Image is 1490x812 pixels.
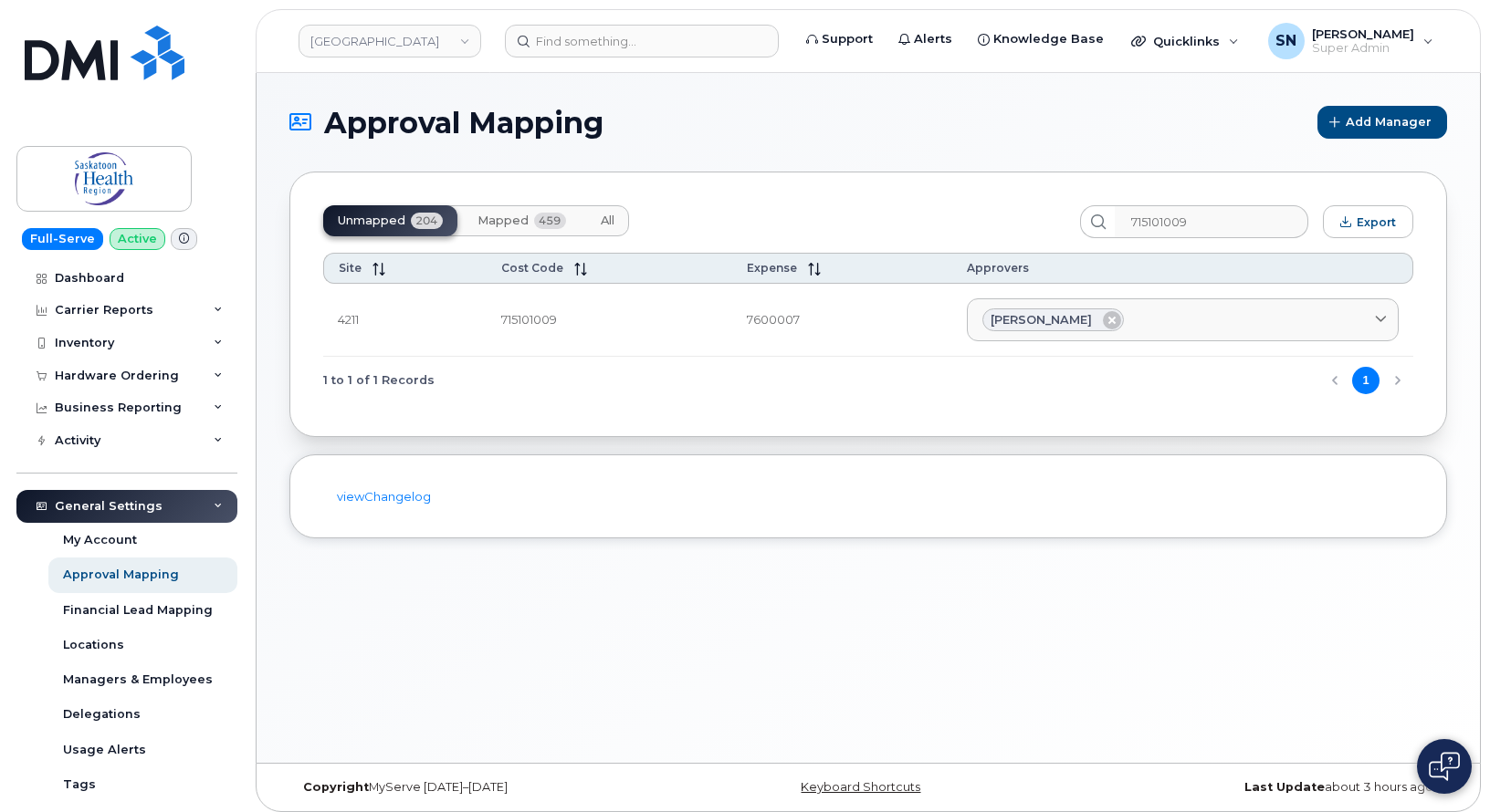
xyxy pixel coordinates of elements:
span: Site [339,261,362,275]
span: 459 [534,213,566,229]
a: viewChangelog [337,489,431,504]
button: Export [1323,205,1413,238]
span: Expense [747,261,797,275]
button: Page 1 [1352,367,1380,394]
span: 1 to 1 of 1 Records [323,367,435,394]
span: Add Manager [1346,113,1432,130]
span: Export [1357,215,1396,229]
div: MyServe [DATE]–[DATE] [289,780,676,795]
span: Approvers [967,261,1029,275]
td: 7600007 [732,284,952,358]
span: [PERSON_NAME] [991,311,1092,328]
strong: Last Update [1244,780,1325,794]
td: 4211 [323,284,487,358]
div: about 3 hours ago [1061,780,1447,795]
td: 715101009 [487,284,732,358]
img: Open chat [1429,752,1460,781]
span: Cost Code [501,261,563,275]
strong: Copyright [303,780,369,794]
button: Add Manager [1317,106,1447,139]
a: [PERSON_NAME] [967,298,1399,342]
input: Search... [1115,205,1308,238]
span: All [601,213,614,228]
a: Keyboard Shortcuts [801,780,920,794]
span: Approval Mapping [324,107,603,139]
span: Mapped [477,213,529,228]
